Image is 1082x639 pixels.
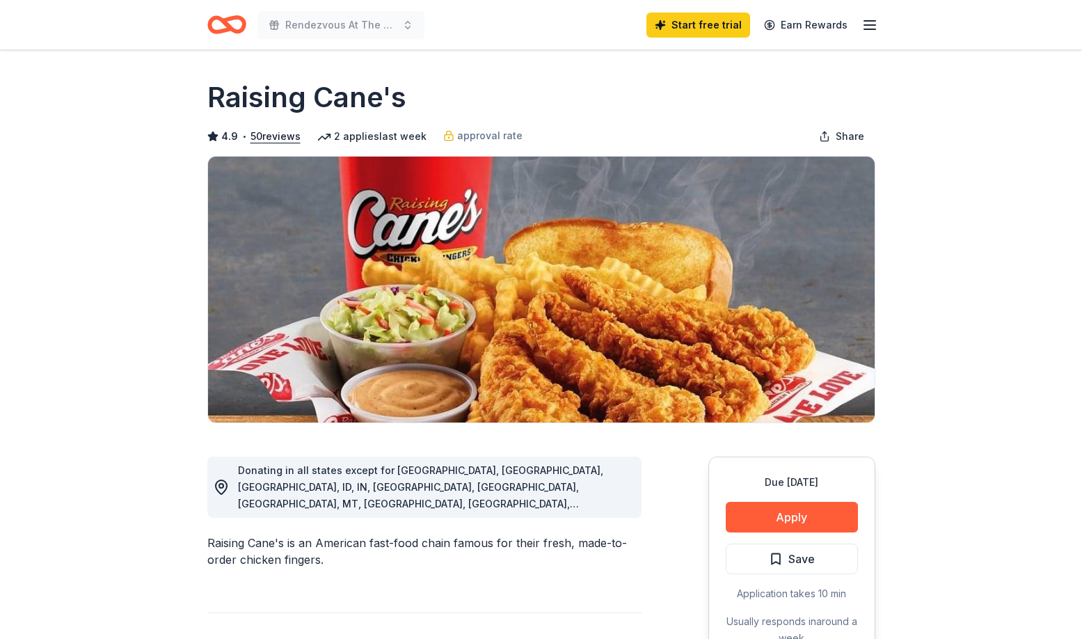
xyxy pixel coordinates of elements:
a: Start free trial [646,13,750,38]
button: Share [808,123,875,150]
h1: Raising Cane's [207,78,406,117]
a: approval rate [443,127,523,144]
button: 50reviews [250,128,301,145]
span: • [241,131,246,142]
div: Raising Cane's is an American fast-food chain famous for their fresh, made-to-order chicken fingers. [207,535,642,568]
img: Image for Raising Cane's [208,157,875,423]
button: Apply [726,502,858,532]
a: Home [207,8,246,41]
div: Due [DATE] [726,474,858,491]
span: 4.9 [221,128,238,145]
span: approval rate [457,127,523,144]
button: Save [726,544,858,574]
div: Application takes 10 min [726,585,858,602]
span: Donating in all states except for [GEOGRAPHIC_DATA], [GEOGRAPHIC_DATA], [GEOGRAPHIC_DATA], ID, IN... [238,464,603,576]
a: Earn Rewards [756,13,856,38]
span: Rendezvous At The Light [285,17,397,33]
span: Share [836,128,864,145]
div: 2 applies last week [317,128,427,145]
span: Save [788,550,815,568]
button: Rendezvous At The Light [257,11,424,39]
